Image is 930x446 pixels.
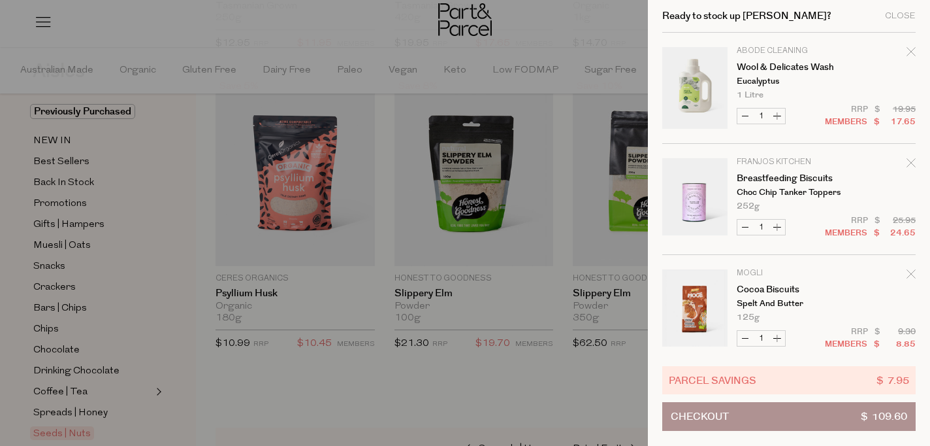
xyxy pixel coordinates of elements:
span: Parcel Savings [669,373,756,388]
span: $ 7.95 [876,373,909,388]
div: Remove Cocoa Biscuits [906,267,916,285]
a: Breastfeeding Biscuits [737,174,838,183]
h2: Ready to stock up [PERSON_NAME]? [662,11,831,21]
p: Abode Cleaning [737,47,838,55]
input: QTY Cocoa Biscuits [753,331,769,346]
span: $ 109.60 [861,403,907,430]
div: Remove Wool & Delicates Wash [906,45,916,63]
a: Cocoa Biscuits [737,285,838,294]
div: Remove Breastfeeding Biscuits [906,156,916,174]
input: QTY Wool & Delicates Wash [753,109,769,124]
p: Franjos Kitchen [737,158,838,166]
p: Choc Chip Tanker Toppers [737,188,838,197]
div: Close [885,12,916,20]
input: QTY Breastfeeding Biscuits [753,220,769,235]
p: MOGLi [737,269,838,277]
span: Checkout [671,403,729,430]
p: Eucalyptus [737,77,838,86]
span: 252g [737,202,760,211]
p: Spelt and Butter [737,300,838,308]
a: Wool & Delicates Wash [737,63,838,72]
button: Checkout$ 109.60 [662,402,916,431]
span: 1 Litre [737,91,763,99]
span: 125g [737,313,760,322]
